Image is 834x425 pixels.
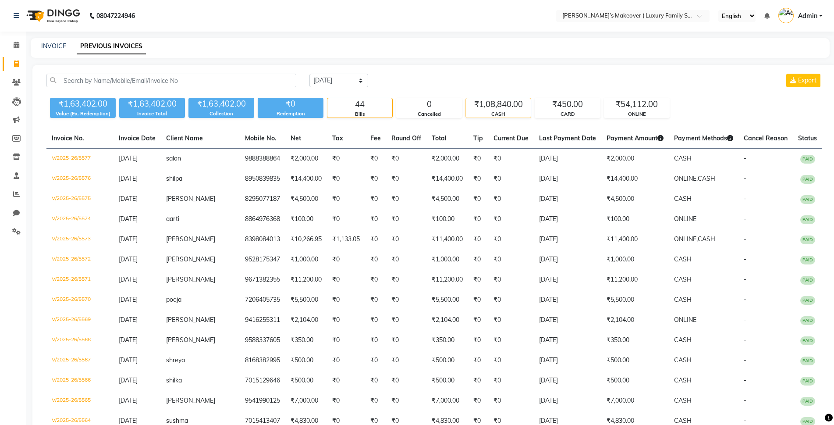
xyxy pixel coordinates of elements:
td: ₹0 [488,229,534,250]
td: ₹4,500.00 [426,189,468,209]
span: [DATE] [119,195,138,203]
span: PAID [800,377,815,386]
span: sushma [166,417,188,425]
span: [DATE] [119,356,138,364]
td: ₹0 [365,391,386,411]
td: 8295077187 [240,189,285,209]
td: 9416255311 [240,310,285,330]
div: CASH [466,111,531,118]
div: CARD [535,111,600,118]
td: ₹0 [386,391,426,411]
td: ₹100.00 [601,209,669,229]
td: 8168382995 [240,350,285,371]
td: ₹0 [365,290,386,310]
span: PAID [800,316,815,325]
td: ₹0 [327,250,365,270]
td: 7015129646 [240,371,285,391]
span: Invoice No. [52,134,84,142]
span: [PERSON_NAME] [166,235,215,243]
span: PAID [800,236,815,244]
td: ₹0 [365,371,386,391]
div: ₹450.00 [535,98,600,111]
span: [PERSON_NAME] [166,255,215,263]
span: Export [798,76,816,84]
td: ₹0 [386,149,426,169]
td: [DATE] [534,371,601,391]
span: salon [166,154,181,162]
td: 9528175347 [240,250,285,270]
button: Export [786,74,820,87]
td: ₹0 [327,189,365,209]
span: Tip [473,134,483,142]
td: ₹0 [327,149,365,169]
a: PREVIOUS INVOICES [77,39,146,54]
div: Cancelled [397,111,461,118]
span: CASH [674,417,692,425]
div: ₹54,112.00 [604,98,669,111]
td: ₹100.00 [426,209,468,229]
span: pooja [166,296,181,304]
span: [DATE] [119,296,138,304]
span: Status [798,134,817,142]
span: - [744,376,746,384]
span: PAID [800,215,815,224]
td: ₹0 [365,229,386,250]
td: ₹0 [386,270,426,290]
td: V/2025-26/5575 [46,189,114,209]
td: V/2025-26/5576 [46,169,114,189]
td: ₹0 [488,371,534,391]
td: ₹0 [386,209,426,229]
td: [DATE] [534,209,601,229]
td: 9541990125 [240,391,285,411]
td: ₹0 [386,330,426,350]
span: [PERSON_NAME] [166,336,215,344]
td: ₹0 [327,290,365,310]
div: ₹1,08,840.00 [466,98,531,111]
td: ₹0 [386,229,426,250]
td: ₹7,000.00 [285,391,327,411]
td: ₹7,000.00 [601,391,669,411]
td: ₹14,400.00 [285,169,327,189]
td: ₹0 [365,209,386,229]
td: V/2025-26/5569 [46,310,114,330]
td: ₹0 [488,290,534,310]
span: ONLINE, [674,175,698,182]
td: ₹0 [488,270,534,290]
td: ₹100.00 [285,209,327,229]
td: [DATE] [534,169,601,189]
td: ₹11,200.00 [285,270,327,290]
div: Redemption [258,110,323,118]
td: ₹0 [327,270,365,290]
td: V/2025-26/5566 [46,371,114,391]
span: ONLINE [674,316,696,324]
td: ₹1,000.00 [601,250,669,270]
td: [DATE] [534,391,601,411]
span: - [744,417,746,425]
td: ₹0 [365,189,386,209]
td: ₹1,133.05 [327,229,365,250]
td: ₹1,000.00 [285,250,327,270]
td: ₹500.00 [601,371,669,391]
td: ₹0 [365,350,386,371]
span: - [744,316,746,324]
span: [DATE] [119,316,138,324]
td: [DATE] [534,270,601,290]
td: V/2025-26/5577 [46,149,114,169]
td: V/2025-26/5570 [46,290,114,310]
td: V/2025-26/5567 [46,350,114,371]
td: ₹0 [365,149,386,169]
span: [DATE] [119,175,138,182]
div: 44 [327,98,392,111]
td: ₹0 [327,350,365,371]
td: V/2025-26/5573 [46,229,114,250]
span: - [744,296,746,304]
td: ₹2,000.00 [285,149,327,169]
td: [DATE] [534,330,601,350]
td: V/2025-26/5572 [46,250,114,270]
td: V/2025-26/5574 [46,209,114,229]
span: Round Off [391,134,421,142]
td: ₹11,200.00 [426,270,468,290]
td: ₹350.00 [426,330,468,350]
td: 9888388864 [240,149,285,169]
span: - [744,154,746,162]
